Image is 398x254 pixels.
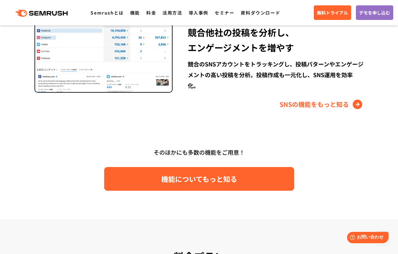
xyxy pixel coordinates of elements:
a: 機能についてもっと知る [104,167,294,191]
a: SNSの機能をもっと知る [280,99,364,109]
div: 競合他社の投稿を分析し、 エンゲージメントを増やす [188,25,363,55]
a: 活用方法 [162,9,182,16]
span: 機能についてもっと知る [161,173,237,184]
span: デモを申し込む [359,9,390,16]
a: 機能 [130,9,140,16]
div: 競合のSNSアカウントをトラッキングし、投稿パターンやエンゲージメントの高い投稿を分析。投稿作成も一元化し、SNS運用を効率化。 [188,59,363,91]
a: 料金 [146,9,156,16]
a: Semrushとは [91,9,123,16]
a: デモを申し込む [356,5,393,20]
div: そのほかにも多数の機能をご用意！ [17,146,381,158]
a: 導入事例 [189,9,208,16]
a: 無料トライアル [314,5,351,20]
a: セミナー [215,9,234,16]
span: 無料トライアル [317,9,348,16]
iframe: Help widget launcher [342,229,391,247]
a: 資料ダウンロード [241,9,280,16]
